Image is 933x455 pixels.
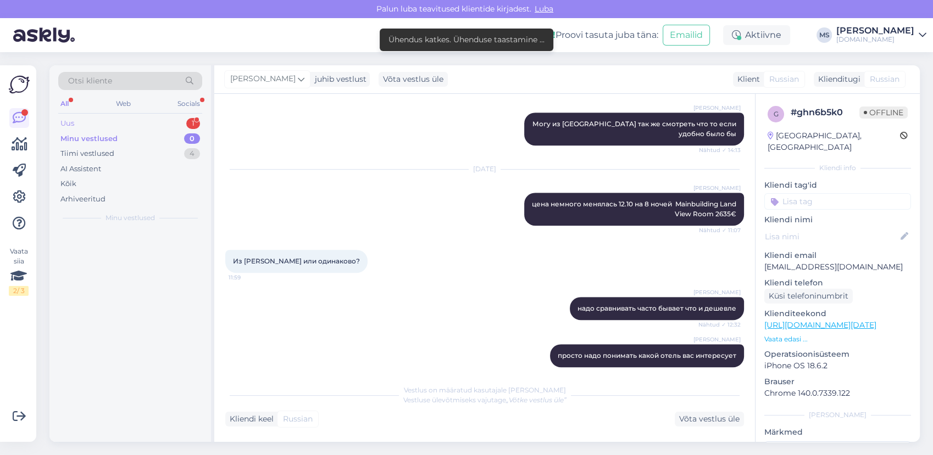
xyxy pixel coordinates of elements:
div: [DATE] [225,164,744,174]
div: [GEOGRAPHIC_DATA], [GEOGRAPHIC_DATA] [768,130,900,153]
div: Socials [175,97,202,111]
span: просто надо понимать какой отель вас интересует [558,351,736,359]
span: Russian [769,74,799,85]
span: Из [PERSON_NAME] или одинаково? [233,257,360,265]
a: [URL][DOMAIN_NAME][DATE] [764,320,876,330]
div: All [58,97,71,111]
span: Nähtud ✓ 12:32 [698,321,741,329]
p: Kliendi email [764,250,911,261]
div: Tiimi vestlused [60,148,114,159]
div: # ghn6b5k0 [791,106,859,119]
span: Offline [859,106,908,119]
p: Kliendi nimi [764,214,911,226]
div: 1 [186,118,200,129]
p: Operatsioonisüsteem [764,349,911,360]
input: Lisa nimi [765,231,898,243]
div: Ühendus katkes. Ühenduse taastamine ... [388,34,545,46]
span: Могу из [GEOGRAPHIC_DATA] так же смотреть что то если удобно было бы [532,120,738,138]
span: Nähtud ✓ 12:32 [698,368,741,376]
div: [DOMAIN_NAME] [836,35,914,44]
span: [PERSON_NAME] [693,288,741,296]
div: MS [817,27,832,43]
div: 2 / 3 [9,286,29,296]
div: Võta vestlus üle [675,412,744,426]
p: Brauser [764,376,911,387]
span: надо сравнивать часто бывает что и дешевле [577,304,736,312]
p: Märkmed [764,426,911,438]
p: Vaata edasi ... [764,334,911,344]
div: Web [114,97,133,111]
span: g [774,110,779,118]
div: Uus [60,118,74,129]
div: Minu vestlused [60,133,118,144]
div: Vaata siia [9,246,29,296]
span: Otsi kliente [68,75,112,87]
span: Minu vestlused [105,213,155,223]
span: Russian [870,74,899,85]
a: [PERSON_NAME][DOMAIN_NAME] [836,26,926,44]
span: 11:59 [229,273,270,282]
input: Lisa tag [764,193,911,210]
div: [PERSON_NAME] [836,26,914,35]
span: [PERSON_NAME] [693,104,741,112]
span: Vestluse ülevõtmiseks vajutage [403,396,567,404]
span: [PERSON_NAME] [693,184,741,192]
div: Küsi telefoninumbrit [764,289,853,304]
span: [PERSON_NAME] [693,335,741,344]
span: Nähtud ✓ 11:07 [699,226,741,234]
div: Kõik [60,178,76,189]
div: Arhiveeritud [60,194,105,205]
div: Võta vestlus üle [379,72,448,87]
span: Luba [531,4,557,14]
div: Proovi tasuta juba täna: [535,29,658,42]
span: цена немного менялась 12.10 на 8 ночей Mainbuilding Land View Room 2635€ [532,200,738,218]
p: Klienditeekond [764,308,911,319]
div: Klienditugi [814,74,860,85]
span: Vestlus on määratud kasutajale [PERSON_NAME] [404,386,566,394]
div: Kliendi info [764,163,911,173]
div: Klient [733,74,760,85]
i: „Võtke vestlus üle” [506,396,567,404]
p: iPhone OS 18.6.2 [764,360,911,372]
div: 0 [184,133,200,144]
p: Kliendi tag'id [764,179,911,191]
p: [EMAIL_ADDRESS][DOMAIN_NAME] [764,261,911,273]
button: Emailid [663,25,710,46]
p: Chrome 140.0.7339.122 [764,387,911,399]
div: juhib vestlust [310,74,366,85]
div: 4 [184,148,200,159]
span: Nähtud ✓ 14:13 [699,146,741,154]
div: AI Assistent [60,164,101,175]
span: [PERSON_NAME] [230,73,296,85]
div: [PERSON_NAME] [764,410,911,420]
img: Askly Logo [9,74,30,95]
div: Kliendi keel [225,413,274,425]
div: Aktiivne [723,25,790,45]
span: Russian [283,413,313,425]
p: Kliendi telefon [764,277,911,289]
